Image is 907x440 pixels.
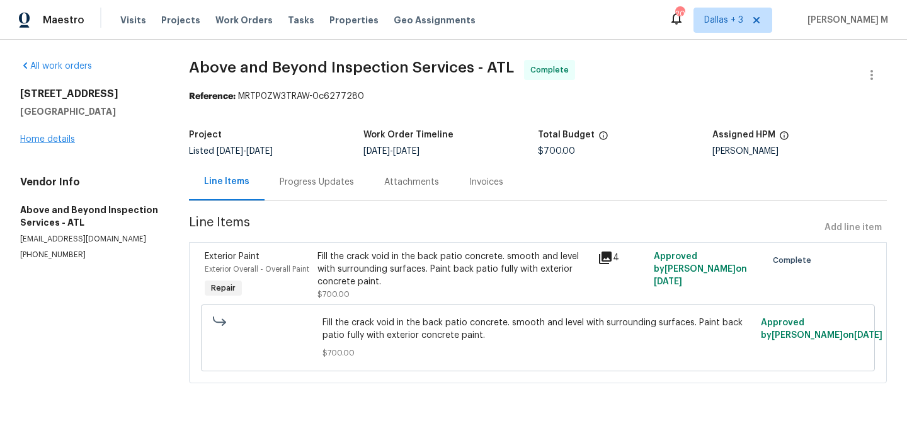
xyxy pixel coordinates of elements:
div: Progress Updates [280,176,354,188]
div: 200 [675,8,684,20]
span: Fill the crack void in the back patio concrete. smooth and level with surrounding surfaces. Paint... [322,316,753,342]
span: Dallas + 3 [704,14,743,26]
span: [DATE] [654,277,682,286]
span: [DATE] [854,331,882,340]
h5: Work Order Timeline [363,130,453,139]
h5: Above and Beyond Inspection Services - ATL [20,204,159,229]
span: Exterior Paint [205,252,260,261]
span: [PERSON_NAME] M [802,14,888,26]
span: The hpm assigned to this work order. [779,130,789,147]
span: $700.00 [322,347,753,359]
div: [PERSON_NAME] [712,147,887,156]
span: Listed [189,147,273,156]
a: All work orders [20,62,92,71]
div: Attachments [384,176,439,188]
b: Reference: [189,92,236,101]
span: [DATE] [363,147,390,156]
span: Maestro [43,14,84,26]
span: [DATE] [217,147,243,156]
div: Invoices [469,176,503,188]
span: Line Items [189,216,819,240]
span: Repair [206,282,241,294]
p: [EMAIL_ADDRESS][DOMAIN_NAME] [20,234,159,245]
span: Properties [329,14,379,26]
h5: Total Budget [538,130,595,139]
span: Approved by [PERSON_NAME] on [654,252,747,286]
h5: Project [189,130,222,139]
div: 4 [598,250,646,265]
h5: Assigned HPM [712,130,775,139]
span: [DATE] [393,147,419,156]
span: The total cost of line items that have been proposed by Opendoor. This sum includes line items th... [598,130,608,147]
span: - [217,147,273,156]
div: Fill the crack void in the back patio concrete. smooth and level with surrounding surfaces. Paint... [317,250,591,288]
div: Line Items [204,175,249,188]
span: Above and Beyond Inspection Services - ATL [189,60,514,75]
span: Tasks [288,16,314,25]
h2: [STREET_ADDRESS] [20,88,159,100]
h5: [GEOGRAPHIC_DATA] [20,105,159,118]
span: Complete [530,64,574,76]
span: Exterior Overall - Overall Paint [205,265,309,273]
span: Geo Assignments [394,14,476,26]
div: MRTP0ZW3TRAW-0c6277280 [189,90,887,103]
a: Home details [20,135,75,144]
span: Complete [773,254,816,267]
p: [PHONE_NUMBER] [20,250,159,260]
span: Visits [120,14,146,26]
span: $700.00 [317,291,350,298]
span: Approved by [PERSON_NAME] on [761,318,882,340]
h4: Vendor Info [20,176,159,188]
span: Projects [161,14,200,26]
span: $700.00 [538,147,575,156]
span: Work Orders [215,14,273,26]
span: [DATE] [246,147,273,156]
span: - [363,147,419,156]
